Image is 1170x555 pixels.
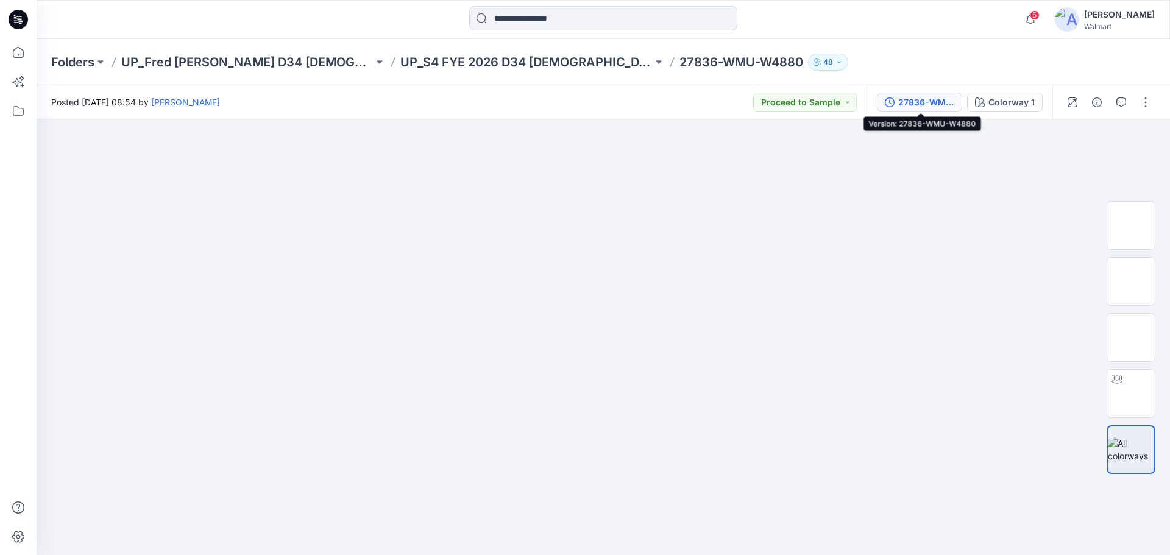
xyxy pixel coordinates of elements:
span: Posted [DATE] 08:54 by [51,96,220,108]
div: 27836-WMU-W4880 [898,96,954,109]
img: All colorways [1108,437,1154,462]
div: Walmart [1084,22,1155,31]
p: 27836-WMU-W4880 [679,54,803,71]
button: 48 [808,54,848,71]
a: UP_Fred [PERSON_NAME] D34 [DEMOGRAPHIC_DATA] Woven Tops [121,54,374,71]
div: [PERSON_NAME] [1084,7,1155,22]
div: Colorway 1 [988,96,1035,109]
p: 48 [823,55,833,69]
a: UP_S4 FYE 2026 D34 [DEMOGRAPHIC_DATA] Woven Tops/Jackets [400,54,653,71]
span: 5 [1030,10,1040,20]
a: Folders [51,54,94,71]
img: avatar [1055,7,1079,32]
button: Details [1087,93,1107,112]
a: [PERSON_NAME] [151,97,220,107]
button: 27836-WMU-W4880 [877,93,962,112]
button: Colorway 1 [967,93,1043,112]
